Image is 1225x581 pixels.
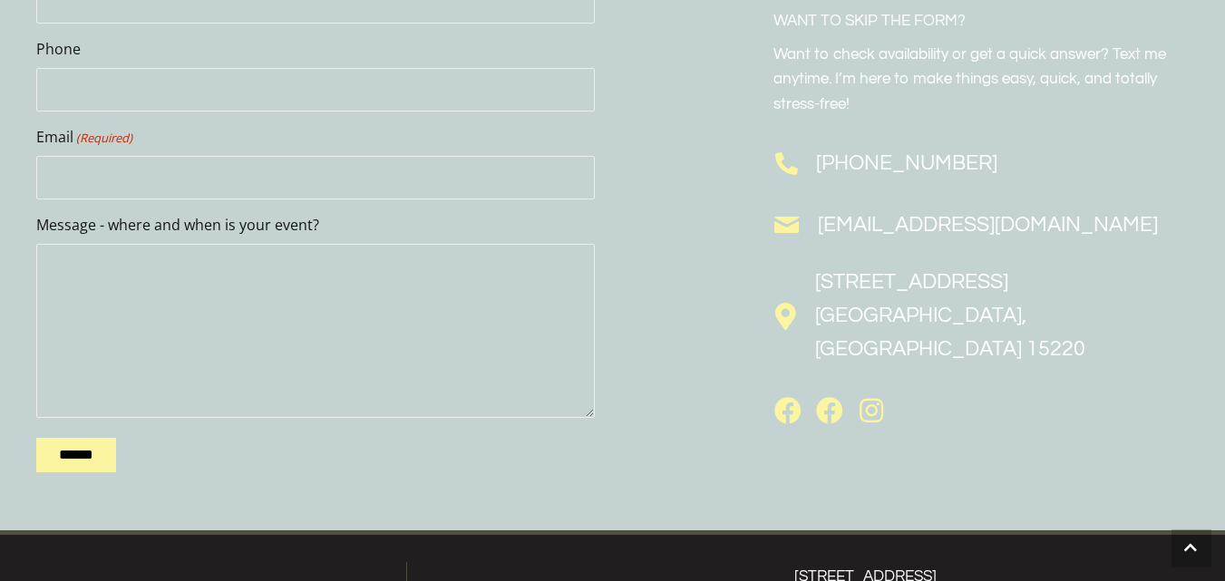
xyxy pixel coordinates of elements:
[857,397,886,426] a: Instagram
[773,46,1166,111] span: Want to check availability or get a quick answer? Text me anytime. I’m here to make things easy, ...
[815,271,1085,360] a: [STREET_ADDRESS][GEOGRAPHIC_DATA], [GEOGRAPHIC_DATA] 15220
[773,13,966,29] span: WANT TO SKIP THE FORM?
[815,397,844,426] a: Facebook (videography)
[36,126,595,150] label: Email
[818,214,1158,236] a: [EMAIL_ADDRESS][DOMAIN_NAME]
[75,129,133,148] span: (Required)
[816,152,997,174] a: [PHONE_NUMBER]
[773,397,802,426] a: Facebook
[36,38,595,62] label: Phone
[36,214,595,237] label: Message - where and when is your event?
